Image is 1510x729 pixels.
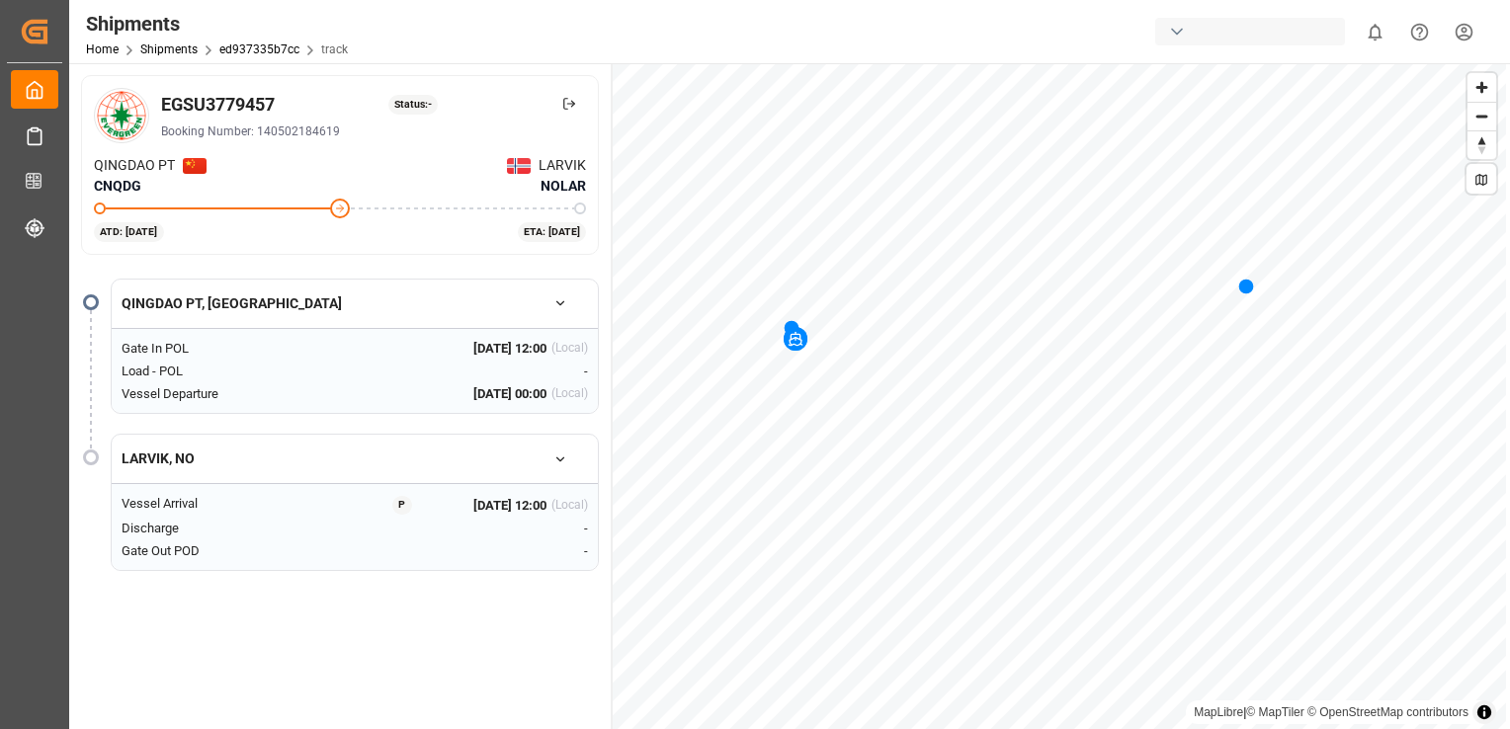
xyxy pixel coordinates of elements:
div: Gate In POL [122,339,294,359]
div: ETA: [DATE] [518,222,587,242]
div: Load - POL [122,362,294,381]
span: [DATE] 12:00 [473,339,546,359]
a: © OpenStreetMap contributors [1307,705,1468,719]
img: Netherlands [183,158,207,174]
div: - [433,541,588,561]
div: (Local) [551,496,588,516]
button: Reset bearing to north [1468,130,1496,159]
div: ATD: [DATE] [94,222,164,242]
button: show 0 new notifications [1353,10,1397,54]
div: Discharge [122,519,294,538]
div: | [1194,702,1468,722]
button: QINGDAO PT, [GEOGRAPHIC_DATA] [112,286,598,321]
span: [DATE] 00:00 [473,384,546,404]
span: QINGDAO PT [94,155,175,176]
img: Netherlands [507,158,531,174]
div: Gate Out POD [122,541,294,561]
button: Zoom in [1468,73,1496,102]
button: Help Center [1397,10,1442,54]
button: LARVIK, NO [112,442,598,476]
a: © MapTiler [1246,705,1303,719]
div: - [433,519,588,538]
div: Map marker [784,327,807,351]
div: Booking Number: 140502184619 [161,122,586,140]
div: Status: - [388,95,439,115]
a: Home [86,42,119,56]
div: Map marker [1238,276,1254,295]
div: (Local) [551,384,588,404]
span: CNQDG [94,178,141,194]
a: Shipments [140,42,198,56]
div: Vessel Departure [122,384,294,404]
div: Shipments [86,9,348,39]
img: Carrier Logo [97,91,146,140]
div: P [392,496,412,516]
div: Vessel Arrival [122,494,294,515]
a: MapLibre [1194,705,1243,719]
summary: Toggle attribution [1472,700,1496,724]
div: (Local) [551,339,588,359]
span: NOLAR [541,176,586,197]
div: EGSU3779457 [161,91,275,118]
a: ed937335b7cc [219,42,299,56]
span: LARVIK [539,155,586,176]
button: Zoom out [1468,102,1496,130]
button: P [372,494,433,515]
div: - [433,362,588,381]
span: [DATE] 12:00 [473,496,546,516]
